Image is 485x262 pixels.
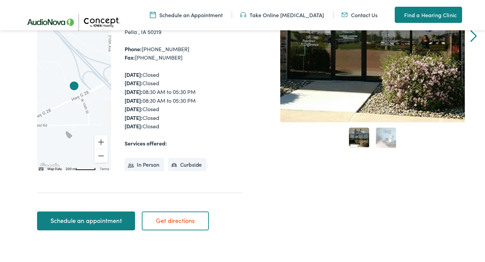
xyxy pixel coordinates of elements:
a: Get directions [142,211,209,230]
strong: [DATE]: [125,88,142,95]
a: Schedule an appointment [37,211,135,230]
a: Next [471,30,477,42]
a: 2 [376,128,396,148]
button: Map Scale: 200 m per 56 pixels [64,166,98,171]
button: Map Data [47,167,62,171]
a: Find a Hearing Clinic [395,7,462,23]
img: utility icon [240,11,246,19]
a: 1 [349,128,369,148]
strong: [DATE]: [125,97,142,104]
a: Terms (opens in new tab) [100,167,109,171]
strong: Fax: [125,54,135,61]
button: Keyboard shortcuts [39,167,43,171]
a: Contact Us [342,11,378,19]
strong: [DATE]: [125,79,142,87]
span: 200 m [66,167,75,171]
div: Concept by Iowa Hearing by AudioNova [66,79,82,95]
img: utility icon [395,11,401,19]
div: [PHONE_NUMBER] [PHONE_NUMBER] [125,45,243,62]
img: Google [39,162,61,171]
button: Zoom in [94,135,108,149]
strong: Phone: [125,45,142,53]
strong: Services offered: [125,139,167,147]
li: In Person [125,158,164,171]
button: Zoom out [94,149,108,163]
strong: [DATE]: [125,105,142,112]
strong: [DATE]: [125,114,142,121]
strong: [DATE]: [125,71,142,78]
li: Curbside [168,158,207,171]
strong: [DATE]: [125,122,142,130]
img: utility icon [342,11,348,19]
a: Open this area in Google Maps (opens a new window) [39,162,61,171]
div: Closed Closed 08:30 AM to 05:30 PM 08:30 AM to 05:30 PM Closed Closed Closed [125,70,243,131]
a: Schedule an Appointment [150,11,223,19]
a: Take Online [MEDICAL_DATA] [240,11,324,19]
img: A calendar icon to schedule an appointment at Concept by Iowa Hearing. [150,11,156,19]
